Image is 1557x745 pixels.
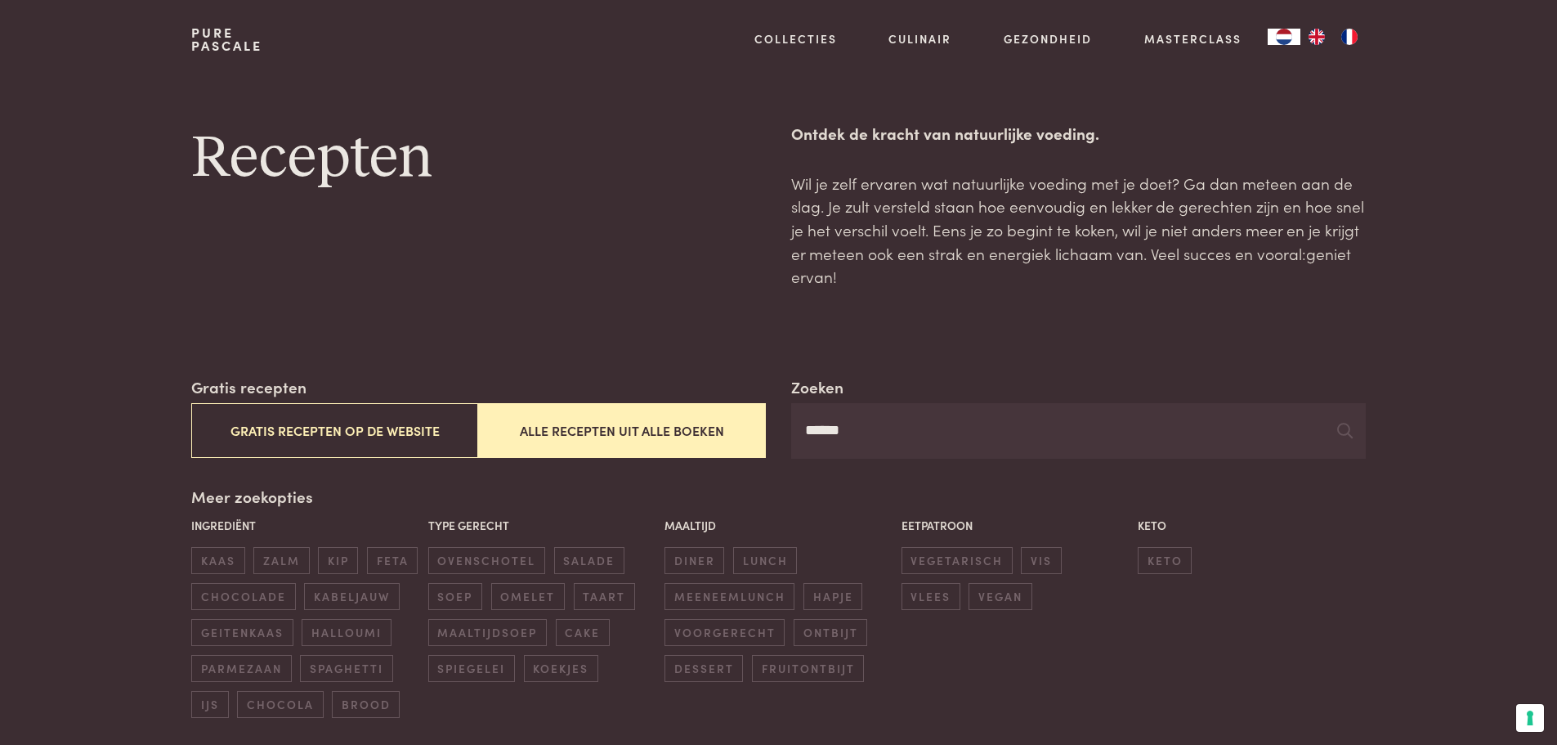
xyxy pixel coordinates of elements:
button: Uw voorkeuren voor toestemming voor trackingtechnologieën [1516,704,1544,732]
p: Wil je zelf ervaren wat natuurlijke voeding met je doet? Ga dan meteen aan de slag. Je zult verst... [791,172,1365,289]
p: Keto [1138,517,1366,534]
p: Eetpatroon [902,517,1130,534]
span: kaas [191,547,244,574]
a: NL [1268,29,1300,45]
span: lunch [733,547,797,574]
span: fruitontbijt [752,655,864,682]
span: vegetarisch [902,547,1013,574]
span: soep [428,583,482,610]
span: kabeljauw [304,583,399,610]
span: ontbijt [794,619,867,646]
span: ijs [191,691,228,718]
a: Masterclass [1144,30,1242,47]
span: chocolade [191,583,295,610]
span: koekjes [524,655,598,682]
strong: Ontdek de kracht van natuurlijke voeding. [791,122,1099,144]
div: Language [1268,29,1300,45]
span: ovenschotel [428,547,545,574]
a: PurePascale [191,26,262,52]
span: vlees [902,583,960,610]
span: salade [554,547,624,574]
a: Collecties [754,30,837,47]
span: vis [1021,547,1061,574]
p: Maaltijd [664,517,893,534]
span: diner [664,547,724,574]
span: omelet [491,583,565,610]
span: geitenkaas [191,619,293,646]
span: taart [574,583,635,610]
span: vegan [969,583,1031,610]
a: EN [1300,29,1333,45]
button: Gratis recepten op de website [191,403,478,458]
a: FR [1333,29,1366,45]
h1: Recepten [191,122,765,195]
span: chocola [237,691,323,718]
button: Alle recepten uit alle boeken [478,403,765,458]
p: Type gerecht [428,517,656,534]
a: Culinair [888,30,951,47]
span: kip [318,547,358,574]
span: spaghetti [300,655,392,682]
span: hapje [803,583,862,610]
label: Gratis recepten [191,375,306,399]
a: Gezondheid [1004,30,1092,47]
aside: Language selected: Nederlands [1268,29,1366,45]
p: Ingrediënt [191,517,419,534]
span: dessert [664,655,743,682]
span: maaltijdsoep [428,619,547,646]
span: feta [367,547,418,574]
span: meeneemlunch [664,583,794,610]
span: zalm [253,547,309,574]
span: halloumi [302,619,391,646]
span: cake [556,619,610,646]
span: voorgerecht [664,619,785,646]
label: Zoeken [791,375,843,399]
span: parmezaan [191,655,291,682]
span: keto [1138,547,1192,574]
ul: Language list [1300,29,1366,45]
span: spiegelei [428,655,515,682]
span: brood [332,691,400,718]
